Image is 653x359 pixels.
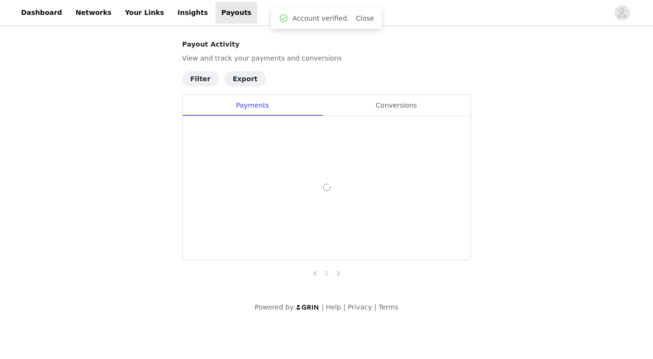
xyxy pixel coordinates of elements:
a: Payouts [215,2,257,24]
button: Filter [182,71,219,87]
img: logo [296,304,320,310]
a: Networks [70,2,117,24]
span: | [343,303,345,311]
h4: Payout Activity [182,39,471,50]
div: avatar [617,5,627,21]
li: 0 [321,268,332,279]
button: Export [225,71,266,87]
i: icon: right [335,271,341,276]
div: Payments [183,95,322,116]
span: Account verified. [292,13,349,24]
span: | [321,303,324,311]
p: View and track your payments and conversions [182,53,471,63]
div: Conversions [322,95,471,116]
li: Previous Page [309,268,321,279]
a: Your Links [119,2,170,24]
i: icon: left [312,271,318,276]
a: Help [326,303,341,311]
li: Next Page [332,268,344,279]
span: | [374,303,377,311]
a: Terms [379,303,398,311]
a: Dashboard [15,2,68,24]
a: Insights [172,2,214,24]
a: Privacy [348,303,372,311]
a: Close [356,14,374,22]
a: 0 [321,268,332,279]
span: Powered by [255,303,294,311]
